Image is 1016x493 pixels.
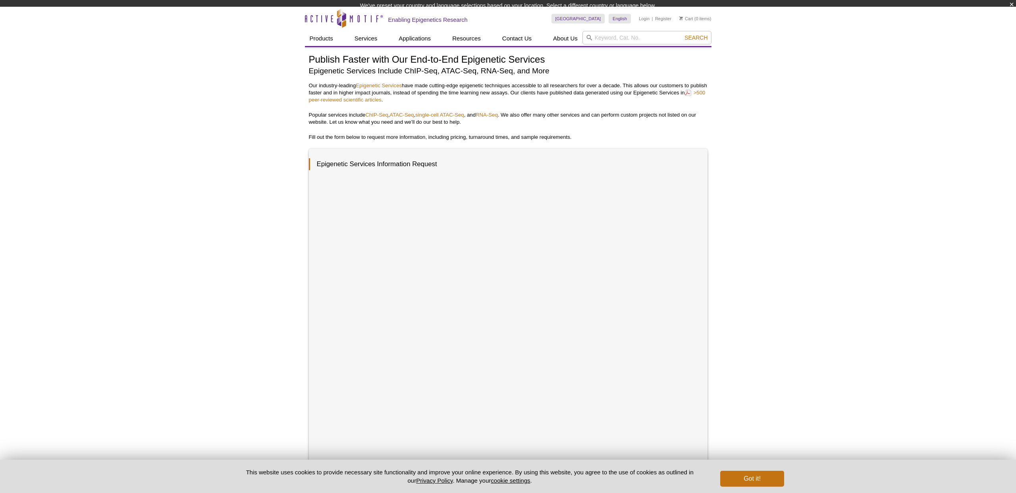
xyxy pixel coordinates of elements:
a: English [609,14,631,23]
button: cookie settings [491,477,530,484]
p: This website uses cookies to provide necessary site functionality and improve your online experie... [232,468,708,485]
a: Register [655,16,671,21]
button: Got it! [720,471,784,487]
a: Epigenetic Services [356,82,402,88]
a: >500 peer-reviewed scientific articles [309,89,706,104]
a: ChIP-Seq [365,112,388,118]
a: Services [350,31,382,46]
a: ATAC-Seq [389,112,414,118]
a: Login [639,16,650,21]
p: Fill out the form below to request more information, including pricing, turnaround times, and sam... [309,134,708,141]
h3: Epigenetic Services Information Request [309,158,700,170]
input: Keyword, Cat. No. [582,31,711,44]
span: Search [684,35,708,41]
a: About Us [548,31,582,46]
p: Popular services include , , , and . We also offer many other services and can perform custom pro... [309,111,708,126]
img: Change Here [558,6,579,25]
a: Cart [679,16,693,21]
a: Contact Us [497,31,536,46]
a: Products [305,31,338,46]
a: Resources [447,31,486,46]
h1: Publish Faster with Our End-to-End Epigenetic Services [309,54,708,66]
p: Our industry-leading have made cutting-edge epigenetic techniques accessible to all researchers f... [309,82,708,104]
h2: Epigenetic Services Include ChIP-Seq, ATAC-Seq, RNA-Seq, and More [309,65,708,76]
a: Privacy Policy [416,477,453,484]
a: Applications [394,31,436,46]
h2: Enabling Epigenetics Research [388,16,468,23]
li: (0 items) [679,14,711,23]
img: Your Cart [679,16,683,20]
a: [GEOGRAPHIC_DATA] [551,14,605,23]
li: | [652,14,653,23]
button: Search [682,34,710,41]
a: single-cell ATAC-Seq [415,112,464,118]
a: RNA-Seq [476,112,498,118]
